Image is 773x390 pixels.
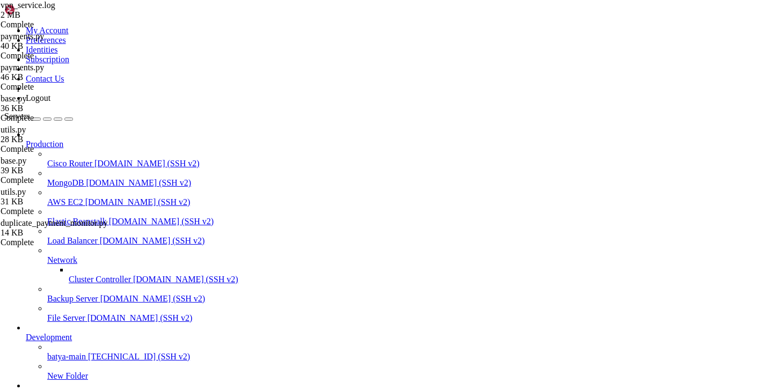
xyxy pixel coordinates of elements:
div: 39 KB [1,166,108,175]
x-row: Swap usage: 0% [4,102,632,112]
div: Complete [1,82,108,92]
span: duplicate_payment_monitor.py [1,218,108,227]
span: utils.py [1,125,108,144]
div: 14 KB [1,228,108,238]
x-row: Expanded Security Maintenance for Applications is not enabled. [4,165,632,174]
x-row: *** System restart required *** [4,245,632,254]
x-row: Usage of /: 2.6% of 231.44GB Users logged in: 0 [4,85,632,94]
x-row: System information as of [DATE] [4,58,632,67]
x-row: * Support: [URL][DOMAIN_NAME] [4,40,632,49]
span: utils.py [1,187,108,207]
span: base.py [1,94,26,103]
span: payments.py [1,32,44,41]
x-row: System load: 0.84 Processes: 238 [4,76,632,85]
x-row: Learn more about enabling ESM Apps service at [URL][DOMAIN_NAME] [4,218,632,227]
x-row: 52 updates can be applied immediately. [4,183,632,192]
div: Complete [1,51,108,61]
x-row: To see these additional updates run: apt list --upgradable [4,192,632,201]
div: 31 KB [1,197,108,207]
div: 2 MB [1,10,108,20]
x-row: just raised the bar for easy, resilient and secure K8s cluster deployment. [4,129,632,138]
x-row: [URL][DOMAIN_NAME] [4,147,632,156]
x-row: * Strictly confined Kubernetes makes edge and IoT secure. Learn how MicroK8s [4,120,632,129]
span: utils.py [1,187,26,196]
x-row: * Management: [URL][DOMAIN_NAME] [4,31,632,40]
x-row: Memory usage: 5% IPv4 address for ens3: [TECHNICAL_ID] [4,93,632,102]
span: vpn_service.log [1,1,108,20]
span: base.py [1,156,26,165]
div: 40 KB [1,41,108,51]
x-row: root@hiplet-33900:~# [4,263,632,272]
div: 36 KB [1,104,108,113]
x-row: Last login: [DATE] from [TECHNICAL_ID] [4,254,632,263]
span: payments.py [1,32,108,51]
span: base.py [1,156,108,175]
span: payments.py [1,63,108,82]
span: utils.py [1,125,26,134]
x-row: * Documentation: [URL][DOMAIN_NAME] [4,22,632,31]
div: Complete [1,144,108,154]
div: (21, 29) [99,263,104,272]
span: payments.py [1,63,44,72]
div: 28 KB [1,135,108,144]
span: base.py [1,94,108,113]
div: Complete [1,20,108,30]
x-row: 1 additional security update can be applied with ESM Apps. [4,209,632,218]
div: Complete [1,207,108,216]
x-row: Welcome to Ubuntu 24.04.2 LTS (GNU/Linux 6.8.0-35-generic x86_64) [4,4,632,13]
div: Complete [1,175,108,185]
div: Complete [1,113,108,123]
span: vpn_service.log [1,1,55,10]
div: Complete [1,238,108,247]
span: duplicate_payment_monitor.py [1,218,108,238]
div: 46 KB [1,72,108,82]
